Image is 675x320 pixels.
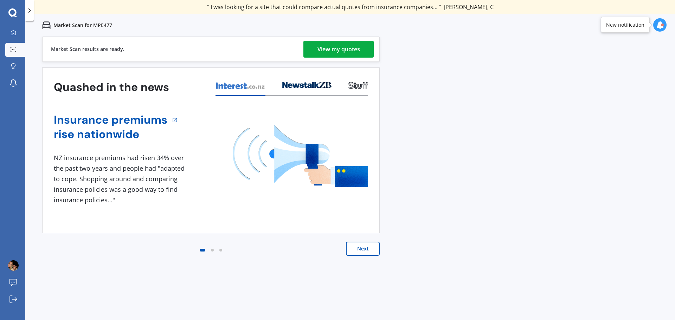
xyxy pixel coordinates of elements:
a: View my quotes [303,41,374,58]
img: car.f15378c7a67c060ca3f3.svg [42,21,51,30]
div: View my quotes [317,41,360,58]
div: NZ insurance premiums had risen 34% over the past two years and people had "adapted to cope. Shop... [54,153,187,205]
div: New notification [606,21,644,28]
div: Market Scan results are ready. [51,37,124,61]
img: media image [233,125,368,187]
p: Market Scan for MPE477 [53,22,112,29]
button: Next [346,242,380,256]
img: c7649932401d7afec2a6765d9fc79f45 [8,260,19,271]
h3: Quashed in the news [54,80,169,94]
a: Insurance premiums [54,113,167,127]
a: rise nationwide [54,127,167,142]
